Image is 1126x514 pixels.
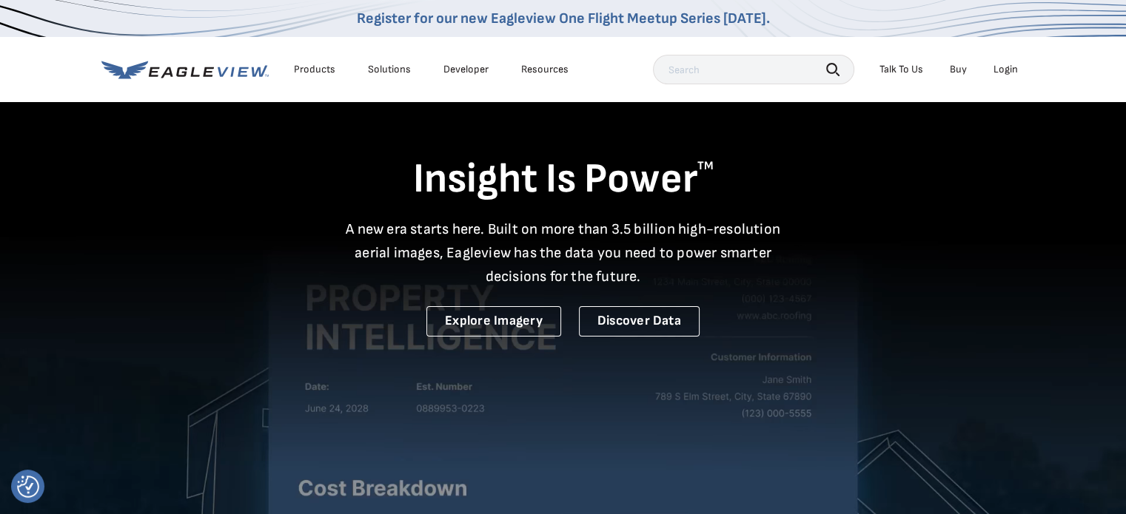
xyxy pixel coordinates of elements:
div: Products [294,63,335,76]
div: Login [993,63,1018,76]
p: A new era starts here. Built on more than 3.5 billion high-resolution aerial images, Eagleview ha... [337,217,790,288]
sup: TM [697,159,714,173]
a: Buy [950,63,967,76]
a: Register for our new Eagleview One Flight Meetup Series [DATE]. [357,10,770,27]
a: Developer [443,63,489,76]
div: Talk To Us [879,63,923,76]
div: Resources [521,63,569,76]
button: Consent Preferences [17,476,39,498]
a: Explore Imagery [426,306,561,337]
div: Solutions [368,63,411,76]
input: Search [653,55,854,84]
img: Revisit consent button [17,476,39,498]
h1: Insight Is Power [101,154,1025,206]
a: Discover Data [579,306,700,337]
